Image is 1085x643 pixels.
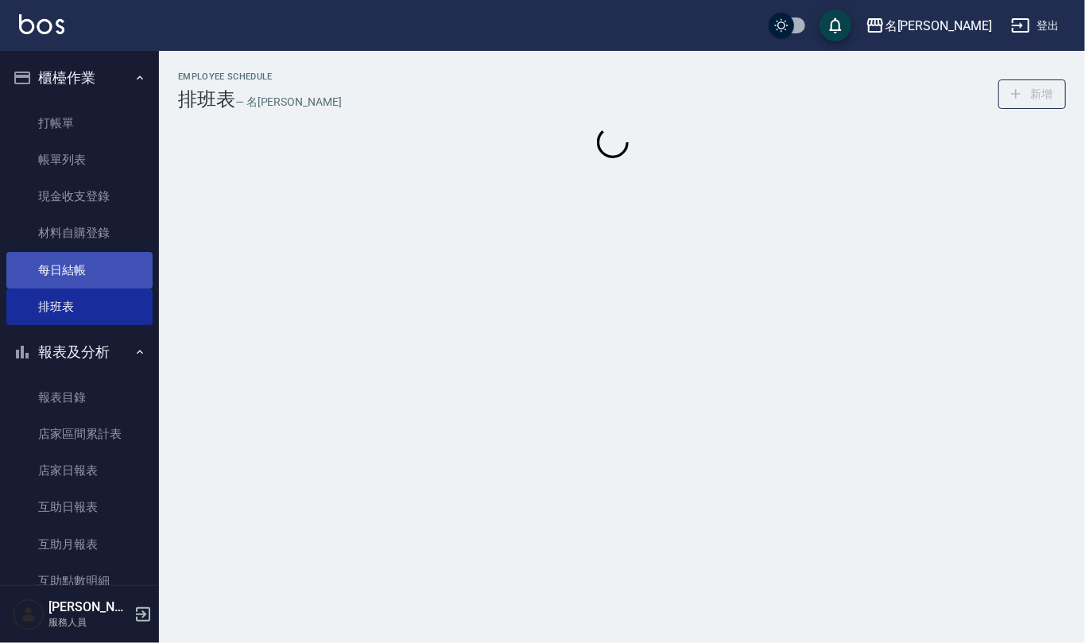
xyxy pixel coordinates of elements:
p: 服務人員 [48,615,130,629]
a: 每日結帳 [6,252,153,289]
img: Logo [19,14,64,34]
button: 登出 [1005,11,1066,41]
a: 現金收支登錄 [6,178,153,215]
a: 店家日報表 [6,452,153,489]
a: 報表目錄 [6,379,153,416]
button: 名[PERSON_NAME] [859,10,998,42]
a: 帳單列表 [6,141,153,178]
img: Person [13,598,45,630]
a: 互助月報表 [6,526,153,563]
h3: 排班表 [178,88,235,110]
h5: [PERSON_NAME] [48,599,130,615]
button: 櫃檯作業 [6,57,153,99]
button: save [820,10,851,41]
a: 打帳單 [6,105,153,141]
div: 名[PERSON_NAME] [885,16,992,36]
a: 互助日報表 [6,489,153,525]
a: 材料自購登錄 [6,215,153,251]
a: 互助點數明細 [6,563,153,599]
button: 報表及分析 [6,331,153,373]
h2: Employee Schedule [178,72,342,82]
a: 排班表 [6,289,153,325]
a: 店家區間累計表 [6,416,153,452]
h6: — 名[PERSON_NAME] [235,94,342,110]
